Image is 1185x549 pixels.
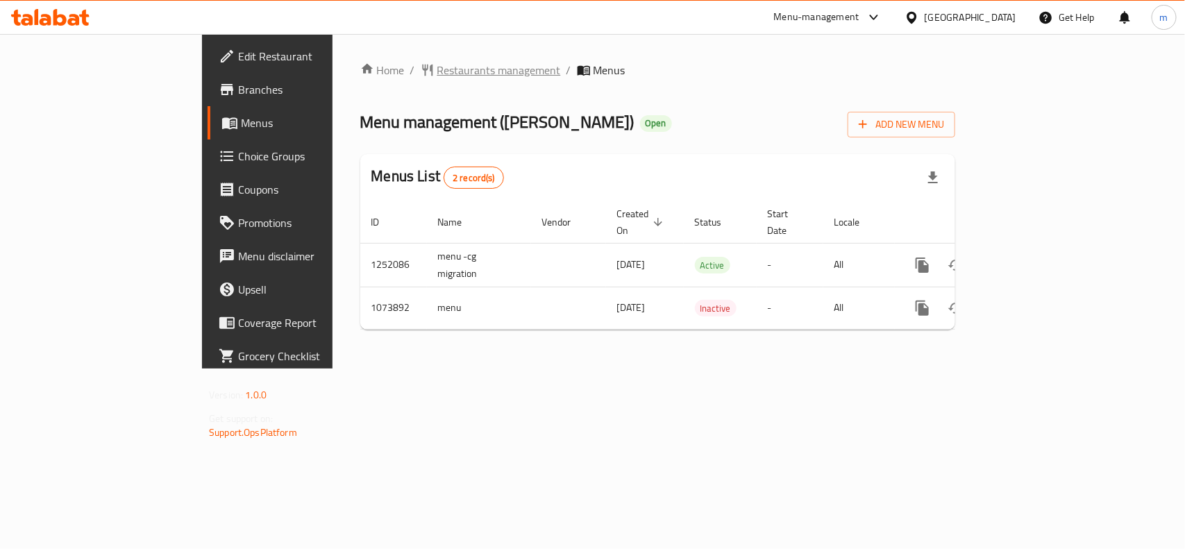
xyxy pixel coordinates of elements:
[209,386,243,404] span: Version:
[925,10,1016,25] div: [GEOGRAPHIC_DATA]
[410,62,415,78] li: /
[238,281,389,298] span: Upsell
[834,214,878,230] span: Locale
[238,214,389,231] span: Promotions
[695,214,740,230] span: Status
[208,40,400,73] a: Edit Restaurant
[939,292,973,325] button: Change Status
[208,206,400,239] a: Promotions
[208,306,400,339] a: Coverage Report
[939,248,973,282] button: Change Status
[245,386,267,404] span: 1.0.0
[360,201,1050,330] table: enhanced table
[695,301,737,316] span: Inactive
[209,423,297,441] a: Support.OpsPlatform
[848,112,955,137] button: Add New Menu
[371,214,398,230] span: ID
[238,248,389,264] span: Menu disclaimer
[238,314,389,331] span: Coverage Report
[895,201,1050,244] th: Actions
[238,348,389,364] span: Grocery Checklist
[208,106,400,140] a: Menus
[823,243,895,287] td: All
[208,273,400,306] a: Upsell
[1160,10,1168,25] span: m
[695,257,730,273] span: Active
[444,167,504,189] div: Total records count
[695,300,737,316] div: Inactive
[241,115,389,131] span: Menus
[421,62,561,78] a: Restaurants management
[371,166,504,189] h2: Menus List
[238,81,389,98] span: Branches
[768,205,807,239] span: Start Date
[906,292,939,325] button: more
[617,298,646,316] span: [DATE]
[444,171,503,185] span: 2 record(s)
[906,248,939,282] button: more
[208,140,400,173] a: Choice Groups
[916,161,950,194] div: Export file
[823,287,895,329] td: All
[774,9,859,26] div: Menu-management
[757,287,823,329] td: -
[360,62,955,78] nav: breadcrumb
[360,106,634,137] span: Menu management ( [PERSON_NAME] )
[757,243,823,287] td: -
[594,62,625,78] span: Menus
[566,62,571,78] li: /
[542,214,589,230] span: Vendor
[437,62,561,78] span: Restaurants management
[238,181,389,198] span: Coupons
[695,257,730,273] div: Active
[209,409,273,428] span: Get support on:
[208,239,400,273] a: Menu disclaimer
[238,148,389,164] span: Choice Groups
[640,115,672,132] div: Open
[427,287,531,329] td: menu
[617,255,646,273] span: [DATE]
[427,243,531,287] td: menu -cg migration
[208,339,400,373] a: Grocery Checklist
[208,173,400,206] a: Coupons
[617,205,667,239] span: Created On
[438,214,480,230] span: Name
[859,116,944,133] span: Add New Menu
[238,48,389,65] span: Edit Restaurant
[640,117,672,129] span: Open
[208,73,400,106] a: Branches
